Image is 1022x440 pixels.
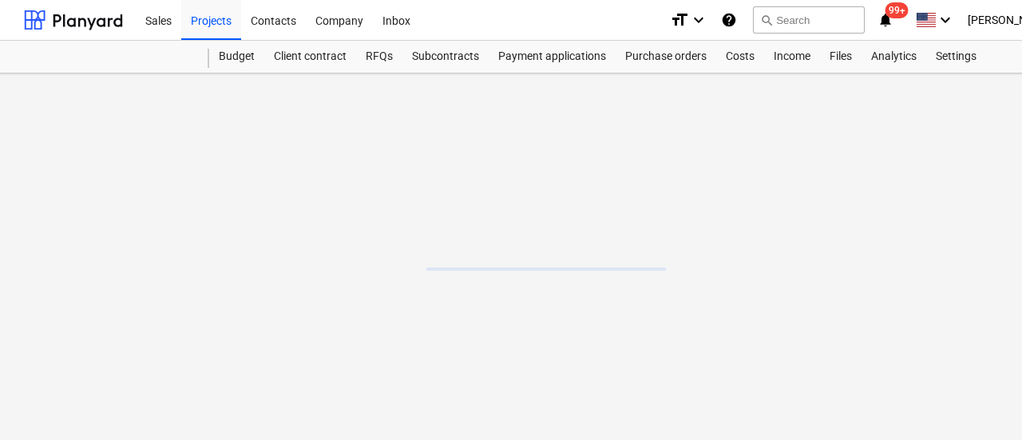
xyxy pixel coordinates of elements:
[716,41,764,73] a: Costs
[760,14,773,26] span: search
[926,41,986,73] a: Settings
[670,10,689,30] i: format_size
[356,41,402,73] a: RFQs
[936,10,955,30] i: keyboard_arrow_down
[877,10,893,30] i: notifications
[862,41,926,73] a: Analytics
[489,41,616,73] a: Payment applications
[764,41,820,73] a: Income
[885,2,909,18] span: 99+
[689,10,708,30] i: keyboard_arrow_down
[209,41,264,73] a: Budget
[264,41,356,73] a: Client contract
[721,10,737,30] i: Knowledge base
[753,6,865,34] button: Search
[616,41,716,73] a: Purchase orders
[820,41,862,73] a: Files
[402,41,489,73] a: Subcontracts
